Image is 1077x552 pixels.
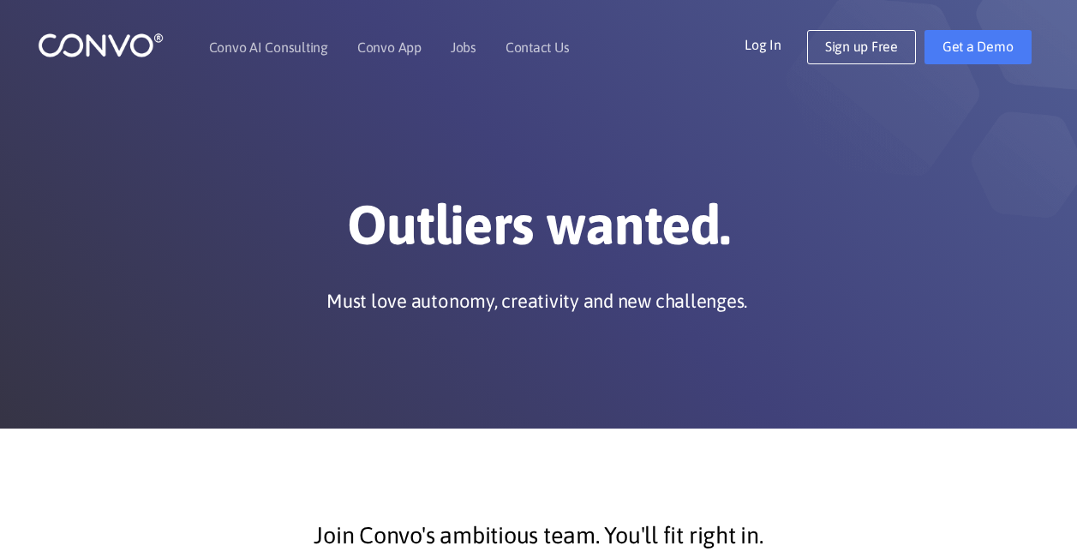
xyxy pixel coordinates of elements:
[451,40,476,54] a: Jobs
[209,40,328,54] a: Convo AI Consulting
[63,192,1014,271] h1: Outliers wanted.
[38,32,164,58] img: logo_1.png
[506,40,570,54] a: Contact Us
[745,30,807,57] a: Log In
[924,30,1032,64] a: Get a Demo
[357,40,422,54] a: Convo App
[807,30,916,64] a: Sign up Free
[326,288,747,314] p: Must love autonomy, creativity and new challenges.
